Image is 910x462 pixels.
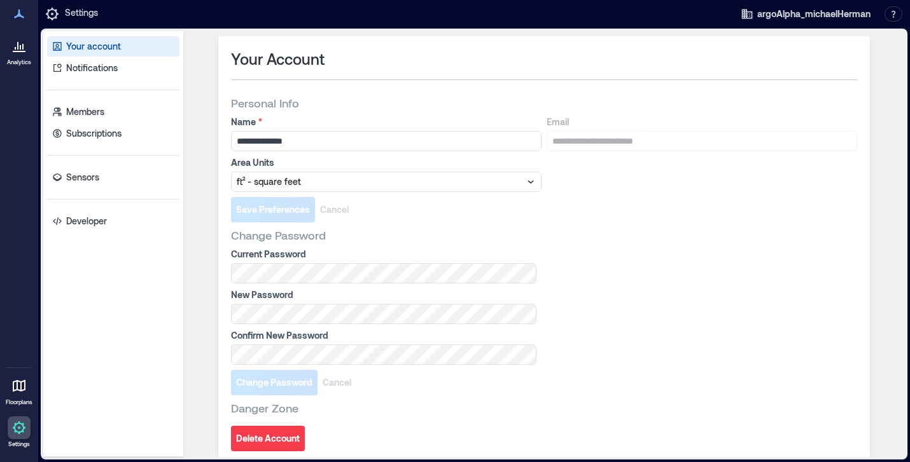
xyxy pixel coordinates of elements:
span: Change Password [236,376,312,389]
a: Subscriptions [47,123,179,144]
span: Delete Account [236,432,300,445]
a: Floorplans [2,370,36,410]
label: New Password [231,289,534,301]
a: Members [47,102,179,122]
p: Your account [66,40,121,53]
p: Notifications [66,62,118,74]
span: argoAlpha_michaelHerman [757,8,871,20]
button: Delete Account [231,426,305,451]
span: Personal Info [231,95,299,111]
label: Name [231,116,539,128]
p: Members [66,105,104,118]
span: Cancel [320,203,349,216]
p: Settings [65,6,98,22]
span: Your Account [231,49,325,69]
p: Subscriptions [66,127,122,140]
label: Email [547,116,855,128]
span: Change Password [231,228,326,243]
p: Sensors [66,171,99,184]
button: Cancel [315,197,354,222]
span: Danger Zone [231,400,298,416]
button: argoAlpha_michaelHerman [737,4,874,24]
p: Analytics [7,58,31,66]
a: Settings [4,412,34,452]
span: Cancel [323,376,351,389]
label: Confirm New Password [231,329,534,342]
p: Settings [8,440,30,448]
a: Analytics [3,31,35,70]
p: Floorplans [6,398,32,406]
button: Change Password [231,370,318,395]
a: Your account [47,36,179,57]
p: Developer [66,215,107,228]
a: Notifications [47,58,179,78]
a: Sensors [47,167,179,187]
button: Save Preferences [231,197,315,222]
span: Save Preferences [236,203,310,216]
a: Developer [47,211,179,231]
button: Cancel [318,370,356,395]
label: Current Password [231,248,534,261]
label: Area Units [231,156,539,169]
